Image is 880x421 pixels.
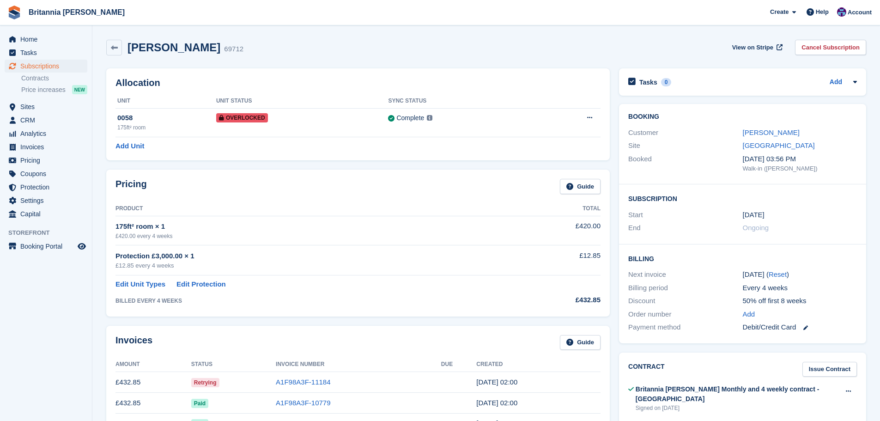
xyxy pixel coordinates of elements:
span: Overlocked [216,113,268,122]
span: Create [770,7,789,17]
h2: Contract [628,362,665,377]
div: 0 [661,78,672,86]
div: Protection £3,000.00 × 1 [115,251,511,262]
a: Edit Protection [176,279,226,290]
div: 175ft² room [117,123,216,132]
a: menu [5,140,87,153]
div: 175ft² room × 1 [115,221,511,232]
div: Discount [628,296,742,306]
img: Becca Clark [837,7,846,17]
a: menu [5,167,87,180]
a: Cancel Subscription [795,40,866,55]
a: Guide [560,335,601,350]
div: 69712 [224,44,243,55]
div: 50% off first 8 weeks [743,296,857,306]
div: Payment method [628,322,742,333]
span: Settings [20,194,76,207]
span: Tasks [20,46,76,59]
a: menu [5,46,87,59]
span: Help [816,7,829,17]
a: menu [5,194,87,207]
a: Guide [560,179,601,194]
span: Paid [191,399,208,408]
div: Britannia [PERSON_NAME] Monthly and 4 weekly contract - [GEOGRAPHIC_DATA] [636,384,840,404]
a: View on Stripe [728,40,784,55]
a: menu [5,60,87,73]
span: Price increases [21,85,66,94]
span: Coupons [20,167,76,180]
a: menu [5,127,87,140]
div: BILLED EVERY 4 WEEKS [115,297,511,305]
div: Signed on [DATE] [636,404,840,412]
img: stora-icon-8386f47178a22dfd0bd8f6a31ec36ba5ce8667c1dd55bd0f319d3a0aa187defe.svg [7,6,21,19]
a: A1F98A3F-10779 [276,399,330,407]
a: menu [5,33,87,46]
img: icon-info-grey-7440780725fd019a000dd9b08b2336e03edf1995a4989e88bcd33f0948082b44.svg [427,115,432,121]
div: £420.00 every 4 weeks [115,232,511,240]
a: menu [5,207,87,220]
div: Complete [396,113,424,123]
a: [GEOGRAPHIC_DATA] [743,141,815,149]
a: Britannia [PERSON_NAME] [25,5,128,20]
th: Invoice Number [276,357,441,372]
h2: Tasks [639,78,657,86]
time: 2025-07-14 01:00:14 UTC [476,399,517,407]
span: Subscriptions [20,60,76,73]
span: Sites [20,100,76,113]
h2: Billing [628,254,857,263]
h2: Pricing [115,179,147,194]
th: Product [115,201,511,216]
td: £432.85 [115,372,191,393]
a: menu [5,100,87,113]
a: Issue Contract [802,362,857,377]
h2: Subscription [628,194,857,203]
td: £12.85 [511,245,601,275]
div: Every 4 weeks [743,283,857,293]
div: Booked [628,154,742,173]
h2: Allocation [115,78,601,88]
span: Home [20,33,76,46]
div: Order number [628,309,742,320]
h2: [PERSON_NAME] [127,41,220,54]
a: menu [5,154,87,167]
span: Ongoing [743,224,769,232]
time: 2025-08-11 01:00:44 UTC [476,378,517,386]
a: menu [5,114,87,127]
span: Analytics [20,127,76,140]
div: £12.85 every 4 weeks [115,261,511,270]
span: Retrying [191,378,219,387]
div: £432.85 [511,295,601,305]
th: Due [441,357,477,372]
th: Created [476,357,601,372]
th: Unit [115,94,216,109]
a: Add [743,309,755,320]
a: Edit Unit Types [115,279,165,290]
a: Price increases NEW [21,85,87,95]
span: Account [848,8,872,17]
a: menu [5,181,87,194]
a: menu [5,240,87,253]
h2: Booking [628,113,857,121]
a: [PERSON_NAME] [743,128,800,136]
div: Next invoice [628,269,742,280]
div: Walk-in ([PERSON_NAME]) [743,164,857,173]
div: NEW [72,85,87,94]
span: Storefront [8,228,92,238]
div: 0058 [117,113,216,123]
a: Add Unit [115,141,144,152]
a: Add [830,77,842,88]
a: A1F98A3F-11184 [276,378,330,386]
div: [DATE] ( ) [743,269,857,280]
td: £420.00 [511,216,601,245]
div: Site [628,140,742,151]
div: Debit/Credit Card [743,322,857,333]
span: Booking Portal [20,240,76,253]
span: CRM [20,114,76,127]
div: Customer [628,128,742,138]
div: [DATE] 03:56 PM [743,154,857,165]
a: Preview store [76,241,87,252]
th: Total [511,201,601,216]
span: Capital [20,207,76,220]
th: Sync Status [388,94,536,109]
th: Status [191,357,276,372]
